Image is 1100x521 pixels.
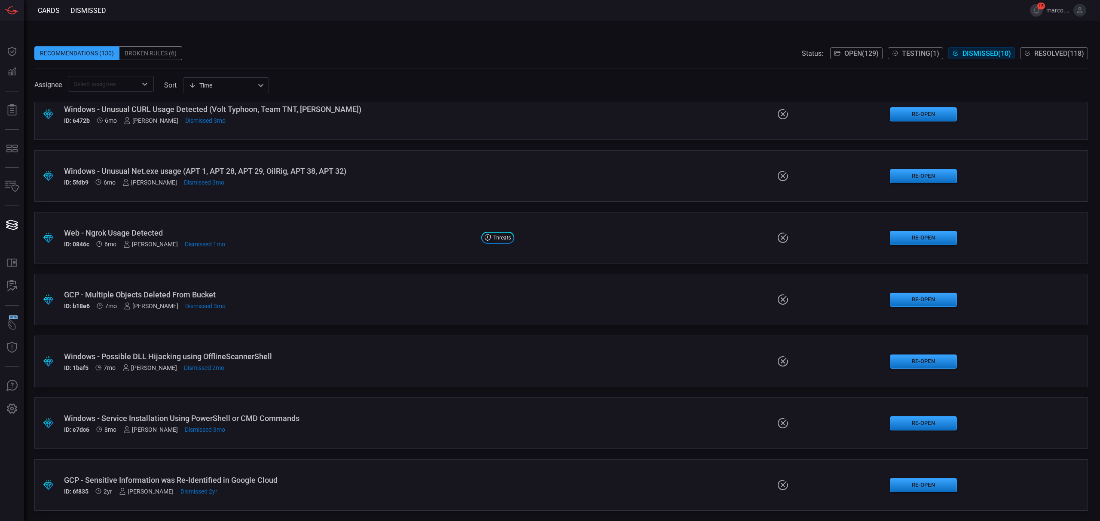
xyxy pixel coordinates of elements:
span: May 22, 2025 1:45 PM [184,179,224,186]
span: Jan 29, 2025 9:11 AM [105,303,117,309]
button: Resolved(118) [1020,47,1088,59]
button: Rule Catalog [2,253,22,273]
div: [PERSON_NAME] [119,488,174,495]
button: Wingman [2,314,22,335]
button: Re-Open [890,169,957,183]
span: Feb 17, 2025 8:19 AM [104,241,116,248]
span: May 19, 2025 11:48 AM [185,426,225,433]
span: dismissed [70,6,106,15]
span: Status: [802,49,823,58]
div: Time [189,81,255,90]
div: [PERSON_NAME] [123,241,178,248]
span: Dismissed ( 10 ) [962,49,1011,58]
div: Web - Ngrok Usage Detected [64,228,474,237]
span: Jan 15, 2025 6:23 AM [104,364,116,371]
span: Jun 10, 2025 5:51 PM [185,303,226,309]
button: Re-Open [890,107,957,121]
div: Windows - Possible DLL Hijacking using OfflineScannerShell [64,352,474,361]
button: Detections [2,62,22,82]
button: Re-Open [890,416,957,430]
button: Dashboard [2,41,22,62]
span: Resolved ( 118 ) [1034,49,1084,58]
button: Re-Open [890,478,957,492]
button: Open [139,78,151,90]
span: Cards [38,6,60,15]
div: [PERSON_NAME] [122,364,177,371]
span: Threats [493,235,511,240]
div: GCP - Multiple Objects Deleted From Bucket [64,290,474,299]
span: Assignee [34,81,62,89]
button: 15 [1030,4,1043,17]
span: Jul 16, 2025 11:15 AM [185,241,225,248]
span: marco.[PERSON_NAME] [1046,7,1070,14]
h5: ID: b18e6 [64,303,90,309]
label: sort [164,81,177,89]
h5: ID: 6f835 [64,488,89,495]
div: GCP - Sensitive Information was Re-Identified in Google Cloud [64,476,474,485]
div: Windows - Unusual CURL Usage Detected (Volt Typhoon, Team TNT, Rocke) [64,105,474,114]
div: [PERSON_NAME] [124,303,178,309]
button: MITRE - Detection Posture [2,138,22,159]
h5: ID: 1baf5 [64,364,89,371]
input: Select assignee [70,79,137,89]
button: Cards [2,215,22,235]
button: Ask Us A Question [2,376,22,396]
button: Open(129) [830,47,883,59]
span: Jun 02, 2025 12:28 PM [185,117,226,124]
button: Testing(1) [888,47,943,59]
h5: ID: 0846c [64,241,89,248]
div: Windows - Unusual Net.exe usage (APT 1, APT 28, APT 29, OilRig, APT 38, APT 32) [64,167,474,176]
button: Re-Open [890,293,957,307]
div: Recommendations (130) [34,46,119,60]
h5: ID: 6472b [64,117,90,124]
span: Feb 17, 2025 8:23 AM [104,179,116,186]
span: Jul 08, 2025 11:48 AM [184,364,224,371]
div: Broken Rules (6) [119,46,182,60]
button: Dismissed(10) [948,47,1015,59]
span: Open ( 129 ) [844,49,879,58]
h5: ID: e7dc6 [64,426,89,433]
span: Feb 17, 2025 8:24 AM [105,117,117,124]
span: Feb 01, 2024 3:10 PM [180,488,217,495]
div: [PERSON_NAME] [123,426,178,433]
div: [PERSON_NAME] [124,117,178,124]
span: Testing ( 1 ) [902,49,939,58]
button: Re-Open [890,354,957,369]
button: Threat Intelligence [2,337,22,358]
button: ALERT ANALYSIS [2,276,22,297]
button: Reports [2,100,22,121]
div: Windows - Service Installation Using PowerShell or CMD Commands [64,414,474,423]
span: Jan 07, 2025 9:07 AM [104,426,116,433]
span: Jan 24, 2024 8:42 AM [104,488,112,495]
button: Preferences [2,399,22,419]
div: [PERSON_NAME] [122,179,177,186]
button: Inventory [2,176,22,197]
h5: ID: 5fdb9 [64,179,89,186]
button: Re-Open [890,231,957,245]
span: 15 [1037,3,1045,9]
